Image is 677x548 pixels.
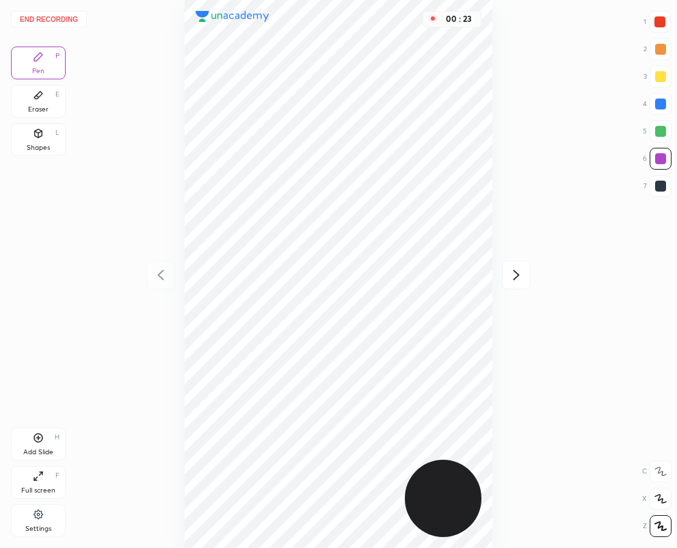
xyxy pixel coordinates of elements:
[643,66,672,88] div: 3
[25,525,51,532] div: Settings
[55,434,59,441] div: H
[55,53,59,60] div: P
[27,144,50,151] div: Shapes
[28,106,49,113] div: Eraser
[55,472,59,479] div: F
[642,460,672,482] div: C
[196,11,269,22] img: logo.38c385cc.svg
[643,93,672,115] div: 4
[442,14,475,24] div: 00 : 23
[21,487,55,494] div: Full screen
[643,148,672,170] div: 6
[642,488,672,510] div: X
[11,11,87,27] button: End recording
[32,68,44,75] div: Pen
[55,129,59,136] div: L
[643,38,672,60] div: 2
[643,515,672,537] div: Z
[23,449,53,456] div: Add Slide
[643,175,672,197] div: 7
[55,91,59,98] div: E
[643,120,672,142] div: 5
[643,11,671,33] div: 1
